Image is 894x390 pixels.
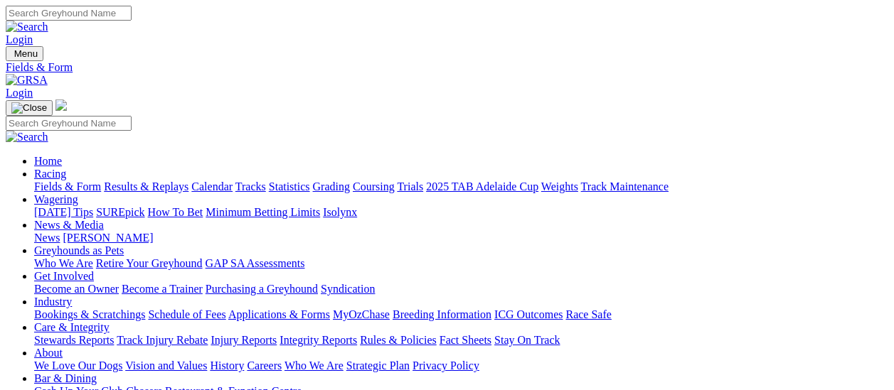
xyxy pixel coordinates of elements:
[34,296,72,308] a: Industry
[426,180,538,193] a: 2025 TAB Adelaide Cup
[63,232,153,244] a: [PERSON_NAME]
[6,21,48,33] img: Search
[34,308,145,320] a: Bookings & Scratchings
[6,100,53,116] button: Toggle navigation
[55,99,67,111] img: logo-grsa-white.png
[440,334,491,346] a: Fact Sheets
[323,206,357,218] a: Isolynx
[541,180,578,193] a: Weights
[34,359,122,372] a: We Love Our Dogs
[6,61,888,74] a: Fields & Form
[34,244,124,256] a: Greyhounds as Pets
[34,372,97,384] a: Bar & Dining
[581,180,669,193] a: Track Maintenance
[117,334,208,346] a: Track Injury Rebate
[269,180,310,193] a: Statistics
[284,359,344,372] a: Who We Are
[34,308,888,321] div: Industry
[494,308,563,320] a: ICG Outcomes
[34,232,888,244] div: News & Media
[34,180,888,193] div: Racing
[148,206,203,218] a: How To Bet
[34,283,119,295] a: Become an Owner
[14,48,38,59] span: Menu
[104,180,188,193] a: Results & Replays
[247,359,282,372] a: Careers
[211,334,277,346] a: Injury Reports
[34,347,63,359] a: About
[34,321,110,333] a: Care & Integrity
[34,206,888,219] div: Wagering
[235,180,266,193] a: Tracks
[34,155,62,167] a: Home
[6,87,33,99] a: Login
[413,359,479,372] a: Privacy Policy
[6,6,132,21] input: Search
[280,334,357,346] a: Integrity Reports
[6,131,48,143] img: Search
[96,206,144,218] a: SUREpick
[393,308,491,320] a: Breeding Information
[333,308,390,320] a: MyOzChase
[206,206,320,218] a: Minimum Betting Limits
[206,257,305,269] a: GAP SA Assessments
[11,102,47,114] img: Close
[34,168,66,180] a: Racing
[34,193,78,205] a: Wagering
[6,33,33,45] a: Login
[34,270,94,282] a: Get Involved
[34,206,93,218] a: [DATE] Tips
[34,257,888,270] div: Greyhounds as Pets
[206,283,318,295] a: Purchasing a Greyhound
[228,308,330,320] a: Applications & Forms
[34,232,60,244] a: News
[6,74,48,87] img: GRSA
[34,180,101,193] a: Fields & Form
[34,283,888,296] div: Get Involved
[6,116,132,131] input: Search
[210,359,244,372] a: History
[6,46,43,61] button: Toggle navigation
[346,359,410,372] a: Strategic Plan
[148,308,225,320] a: Schedule of Fees
[360,334,437,346] a: Rules & Policies
[125,359,207,372] a: Vision and Values
[34,359,888,372] div: About
[321,283,375,295] a: Syndication
[313,180,350,193] a: Grading
[353,180,395,193] a: Coursing
[122,283,203,295] a: Become a Trainer
[34,257,93,269] a: Who We Are
[494,334,560,346] a: Stay On Track
[565,308,611,320] a: Race Safe
[34,334,114,346] a: Stewards Reports
[96,257,203,269] a: Retire Your Greyhound
[397,180,423,193] a: Trials
[191,180,233,193] a: Calendar
[34,219,104,231] a: News & Media
[34,334,888,347] div: Care & Integrity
